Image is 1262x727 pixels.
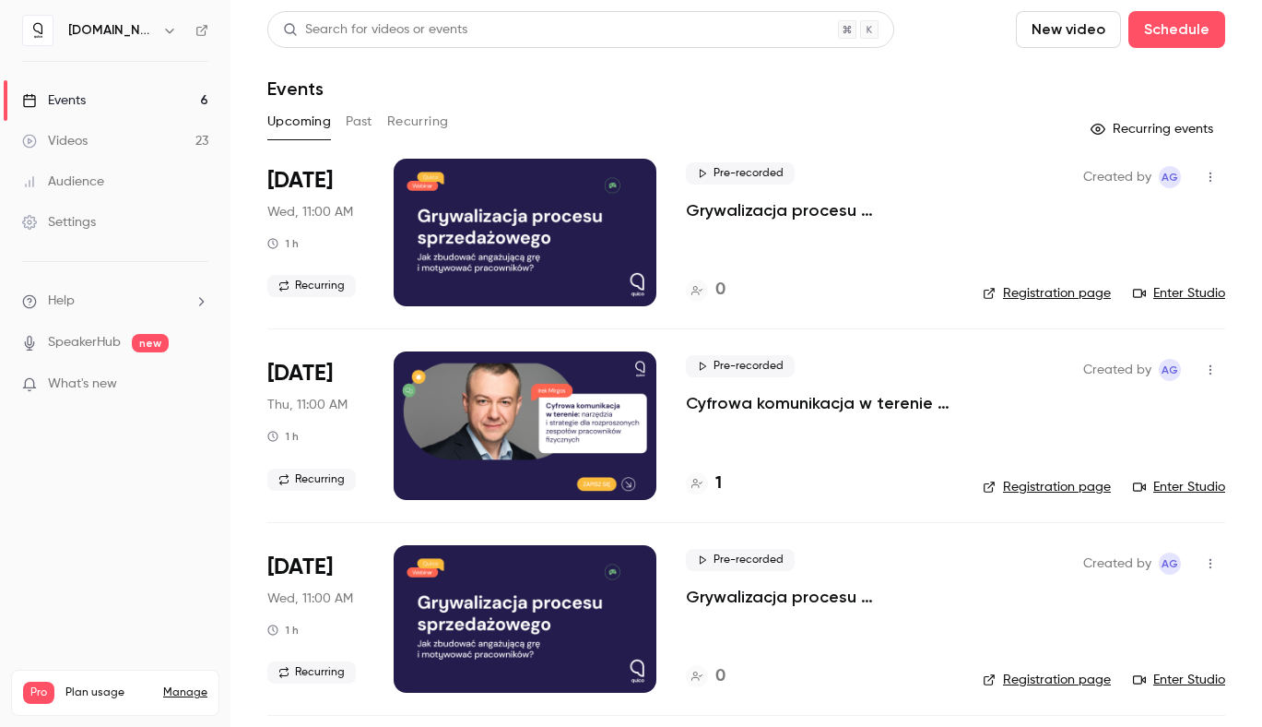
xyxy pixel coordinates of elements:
div: 1 h [267,236,299,251]
a: Grywalizacja procesu sprzedażowego. Jak zbudować angażującą grę i motywować pracowników? [686,199,953,221]
span: Aleksandra Grabarska [1159,166,1181,188]
a: 0 [686,278,725,303]
span: Recurring [267,661,356,684]
span: Aleksandra Grabarska [1159,359,1181,381]
div: Events [22,91,86,110]
span: Wed, 11:00 AM [267,203,353,221]
span: Help [48,292,75,311]
a: Registration page [983,478,1111,496]
h4: 0 [715,664,725,689]
span: [DATE] [267,359,333,388]
span: Pre-recorded [686,162,795,185]
a: Cyfrowa komunikacja w terenie - narzędzia i strategie dla rozproszonych zespołów pracowników fizy... [686,392,953,414]
a: Enter Studio [1133,284,1225,303]
span: Created by [1083,553,1151,575]
h6: [DOMAIN_NAME] [68,21,155,40]
div: Oct 16 Thu, 11:00 AM (Europe/Warsaw) [267,352,364,499]
button: Past [346,107,372,137]
button: Recurring events [1082,114,1225,144]
span: Wed, 11:00 AM [267,590,353,608]
a: Grywalizacja procesu sprzedażowego. Jak zbudować angażującą grę i motywować pracowników? [686,586,953,608]
span: AG [1162,359,1178,381]
span: Pre-recorded [686,355,795,377]
span: Pro [23,682,54,704]
span: AG [1162,553,1178,575]
div: Videos [22,132,88,150]
li: help-dropdown-opener [22,292,208,311]
h1: Events [267,77,324,100]
a: 0 [686,664,725,689]
div: Oct 15 Wed, 11:00 AM (Europe/Warsaw) [267,159,364,306]
span: AG [1162,166,1178,188]
span: Recurring [267,275,356,297]
h4: 1 [715,471,722,496]
a: Enter Studio [1133,478,1225,496]
a: SpeakerHub [48,333,121,352]
span: Aleksandra Grabarska [1159,553,1181,575]
span: Plan usage [65,685,152,700]
span: Created by [1083,166,1151,188]
button: Recurring [387,107,449,137]
img: quico.io [23,16,53,45]
a: Registration page [983,284,1111,303]
span: Thu, 11:00 AM [267,396,348,414]
span: Created by [1083,359,1151,381]
span: Pre-recorded [686,549,795,571]
a: Manage [163,685,207,700]
div: 1 h [267,623,299,638]
div: Audience [22,173,104,191]
button: New video [1016,11,1121,48]
a: Enter Studio [1133,671,1225,689]
span: [DATE] [267,166,333,196]
span: Recurring [267,469,356,491]
span: new [132,334,169,352]
a: Registration page [983,671,1111,689]
div: 1 h [267,429,299,444]
span: What's new [48,375,117,394]
div: Oct 22 Wed, 11:00 AM (Europe/Warsaw) [267,545,364,693]
button: Upcoming [267,107,331,137]
div: Search for videos or events [283,20,467,40]
button: Schedule [1128,11,1225,48]
a: 1 [686,471,722,496]
h4: 0 [715,278,725,303]
div: Settings [22,213,96,232]
span: [DATE] [267,553,333,582]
